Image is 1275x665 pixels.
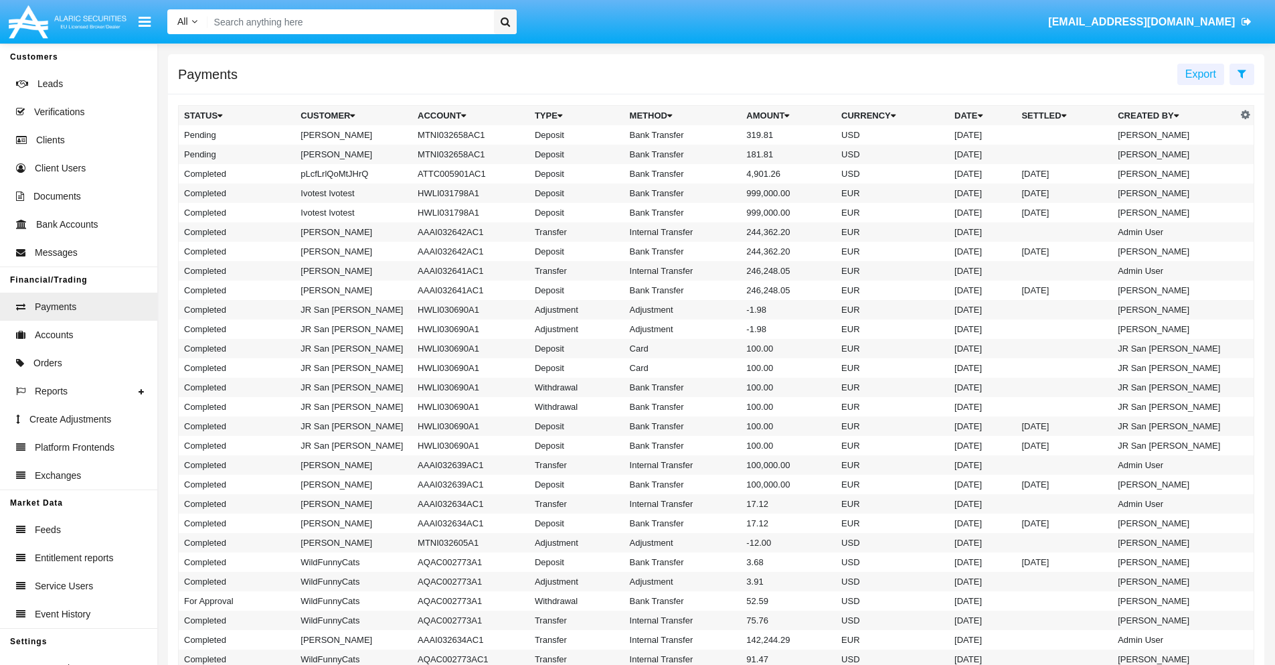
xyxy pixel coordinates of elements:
td: Deposit [529,514,624,533]
td: WildFunnyCats [295,572,412,591]
th: Type [529,106,624,126]
span: Messages [35,246,78,260]
td: Deposit [529,145,624,164]
td: HWLI030690A1 [412,319,529,339]
td: 17.12 [741,494,836,514]
th: Date [949,106,1016,126]
td: Completed [179,242,296,261]
td: [PERSON_NAME] [1112,319,1237,339]
td: [PERSON_NAME] [1112,164,1237,183]
td: [DATE] [1016,242,1112,261]
td: Completed [179,358,296,378]
td: EUR [836,397,949,417]
th: Currency [836,106,949,126]
td: [PERSON_NAME] [1112,591,1237,611]
td: AQAC002773A1 [412,591,529,611]
td: WildFunnyCats [295,552,412,572]
td: 999,000.00 [741,183,836,203]
td: [PERSON_NAME] [295,455,412,475]
td: 100.00 [741,339,836,358]
td: JR San [PERSON_NAME] [1112,417,1237,436]
td: Bank Transfer [624,125,742,145]
td: 100.00 [741,358,836,378]
span: Verifications [34,105,84,119]
td: HWLI031798A1 [412,203,529,222]
td: EUR [836,300,949,319]
td: Transfer [529,261,624,281]
input: Search [207,9,489,34]
td: AAAI032634AC1 [412,494,529,514]
td: 246,248.05 [741,281,836,300]
td: [DATE] [949,417,1016,436]
td: [PERSON_NAME] [295,261,412,281]
td: Transfer [529,222,624,242]
span: Exchanges [35,469,81,483]
td: [DATE] [949,203,1016,222]
td: [DATE] [1016,436,1112,455]
td: [PERSON_NAME] [295,475,412,494]
h5: Payments [178,69,238,80]
td: Completed [179,630,296,650]
td: EUR [836,514,949,533]
td: [PERSON_NAME] [295,281,412,300]
td: EUR [836,475,949,494]
td: 246,248.05 [741,261,836,281]
td: EUR [836,339,949,358]
span: Orders [33,356,62,370]
td: Completed [179,514,296,533]
th: Account [412,106,529,126]
td: [PERSON_NAME] [1112,572,1237,591]
td: 3.68 [741,552,836,572]
td: Completed [179,533,296,552]
span: Create Adjustments [29,413,111,427]
td: [DATE] [949,436,1016,455]
td: Bank Transfer [624,417,742,436]
td: [DATE] [949,281,1016,300]
td: HWLI030690A1 [412,436,529,455]
td: [DATE] [1016,183,1112,203]
td: JR San [PERSON_NAME] [295,358,412,378]
th: Customer [295,106,412,126]
td: [DATE] [1016,203,1112,222]
td: Completed [179,319,296,339]
td: Completed [179,222,296,242]
span: Platform Frontends [35,441,114,455]
td: [PERSON_NAME] [295,533,412,552]
td: EUR [836,417,949,436]
td: USD [836,125,949,145]
td: Internal Transfer [624,611,742,630]
td: HWLI030690A1 [412,339,529,358]
td: [DATE] [949,591,1016,611]
td: Internal Transfer [624,222,742,242]
td: [PERSON_NAME] [295,630,412,650]
td: EUR [836,630,949,650]
td: Ivotest Ivotest [295,183,412,203]
a: All [167,15,207,29]
td: Deposit [529,475,624,494]
td: HWLI030690A1 [412,378,529,397]
span: Event History [35,607,90,621]
td: 100,000.00 [741,455,836,475]
td: Internal Transfer [624,630,742,650]
td: 142,244.29 [741,630,836,650]
td: Deposit [529,358,624,378]
td: [DATE] [949,397,1016,417]
td: Withdrawal [529,591,624,611]
td: [DATE] [949,242,1016,261]
span: All [177,16,188,27]
td: Completed [179,261,296,281]
td: Bank Transfer [624,183,742,203]
th: Status [179,106,296,126]
td: HWLI030690A1 [412,300,529,319]
td: Admin User [1112,455,1237,475]
td: EUR [836,494,949,514]
td: Withdrawal [529,378,624,397]
td: Completed [179,417,296,436]
span: [EMAIL_ADDRESS][DOMAIN_NAME] [1048,16,1235,27]
td: Internal Transfer [624,494,742,514]
td: WildFunnyCats [295,591,412,611]
td: AQAC002773A1 [412,572,529,591]
span: Documents [33,190,81,204]
td: 181.81 [741,145,836,164]
td: [DATE] [1016,514,1112,533]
